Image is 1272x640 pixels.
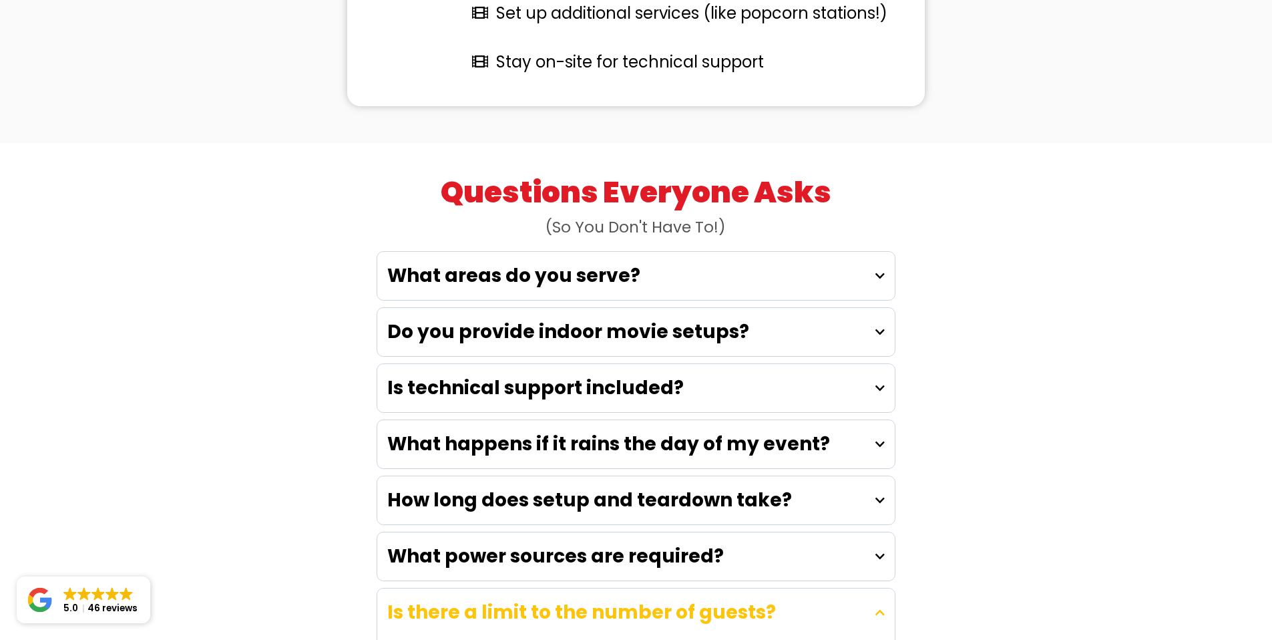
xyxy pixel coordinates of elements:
[17,577,150,623] a: Close GoogleGoogleGoogleGoogleGoogle 5.046 reviews
[370,218,902,238] h2: (So You Don't Have To!)
[387,431,830,457] strong: What happens if it rains the day of my event?
[496,38,909,86] p: Stay on-site for technical support
[370,173,902,211] h1: Questions Everyone Asks
[387,375,684,401] strong: Is technical support included?
[387,319,749,345] strong: Do you provide indoor movie setups?
[387,543,724,569] strong: What power sources are required?
[387,599,776,625] strong: Is there a limit to the number of guests?
[387,263,640,289] strong: What areas do you serve?
[387,487,792,513] strong: How long does setup and teardown take?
